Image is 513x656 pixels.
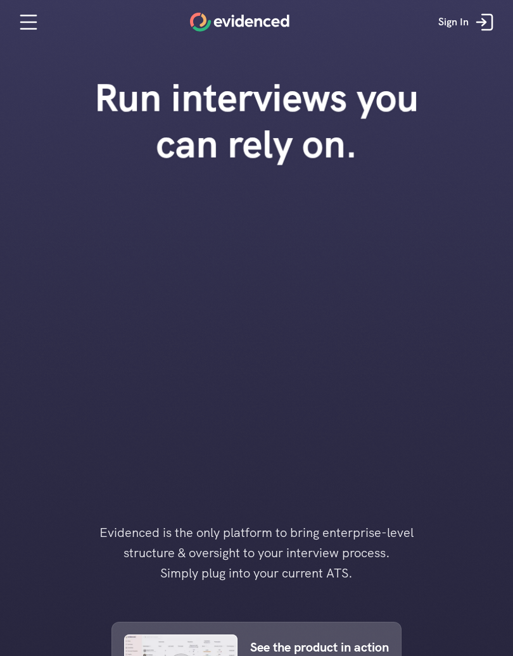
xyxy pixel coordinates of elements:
h1: Run interviews you can rely on. [73,75,440,167]
a: Home [190,13,289,32]
h4: Evidenced is the only platform to bring enterprise-level structure & oversight to your interview ... [79,522,434,583]
a: Sign In [429,3,507,41]
p: Sign In [438,14,469,30]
